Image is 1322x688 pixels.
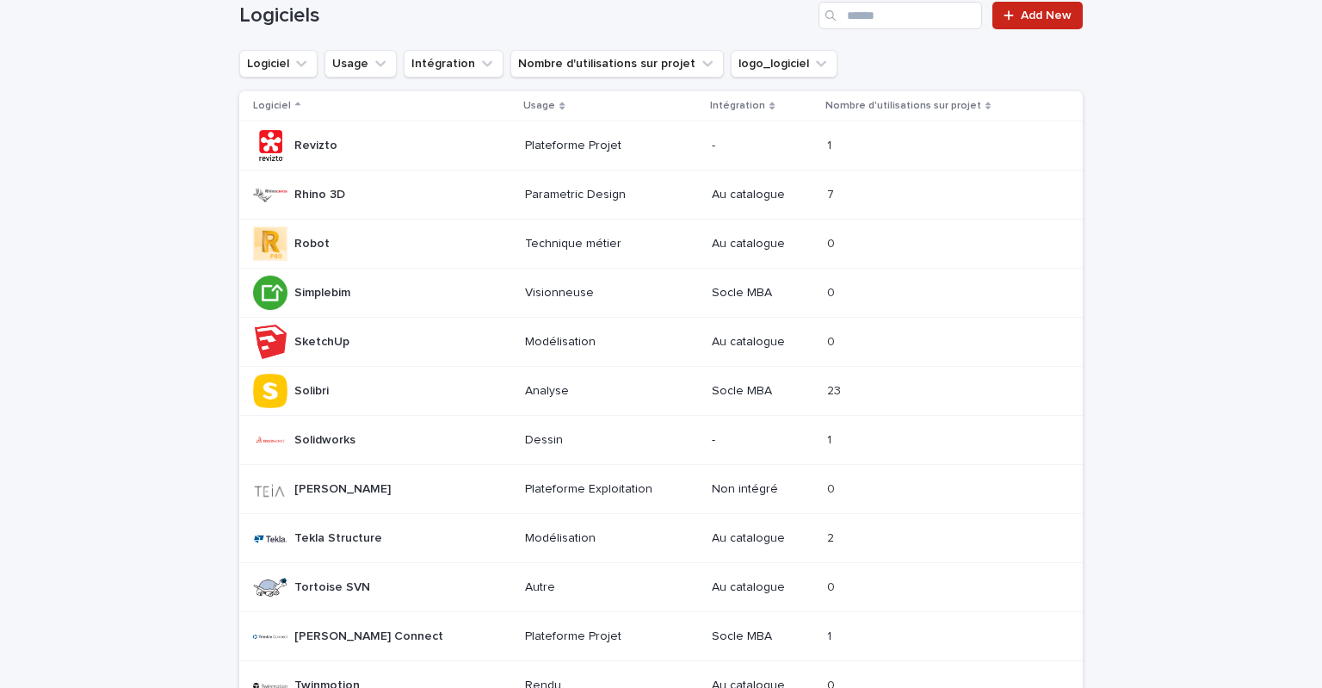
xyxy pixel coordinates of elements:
[239,121,1083,170] tr: ReviztoRevizto Plateforme Projet-11
[827,282,838,301] p: 0
[827,430,835,448] p: 1
[294,430,359,448] p: Solidworks
[294,282,354,301] p: Simplebim
[712,237,813,251] p: Au catalogue
[294,135,341,153] p: Revizto
[525,580,698,595] p: Autre
[525,335,698,350] p: Modélisation
[239,50,318,77] button: Logiciel
[827,626,835,644] p: 1
[712,629,813,644] p: Socle MBA
[239,269,1083,318] tr: SimplebimSimplebim VisionneuseSocle MBA00
[827,332,838,350] p: 0
[239,318,1083,367] tr: SketchUpSketchUp ModélisationAu catalogue00
[712,433,813,448] p: -
[827,184,837,202] p: 7
[525,384,698,399] p: Analyse
[827,135,835,153] p: 1
[525,139,698,153] p: Plateforme Projet
[294,233,333,251] p: Robot
[239,416,1083,465] tr: SolidworksSolidworks Dessin-11
[819,2,982,29] input: Search
[827,577,838,595] p: 0
[510,50,724,77] button: Nombre d'utilisations sur projet
[525,629,698,644] p: Plateforme Projet
[525,531,698,546] p: Modélisation
[992,2,1083,29] a: Add New
[731,50,837,77] button: logo_logiciel
[239,563,1083,612] tr: Tortoise SVNTortoise SVN AutreAu catalogue00
[294,381,332,399] p: Solibri
[712,335,813,350] p: Au catalogue
[525,237,698,251] p: Technique métier
[712,482,813,497] p: Non intégré
[294,528,386,546] p: Tekla Structure
[525,482,698,497] p: Plateforme Exploitation
[825,96,981,115] p: Nombre d'utilisations sur projet
[239,3,812,28] h1: Logiciels
[523,96,555,115] p: Usage
[712,384,813,399] p: Socle MBA
[294,332,353,350] p: SketchUp
[710,96,765,115] p: Intégration
[525,188,698,202] p: Parametric Design
[712,286,813,301] p: Socle MBA
[827,528,837,546] p: 2
[525,286,698,301] p: Visionneuse
[827,233,838,251] p: 0
[294,626,447,644] p: [PERSON_NAME] Connect
[294,184,349,202] p: Rhino 3D
[239,220,1083,269] tr: RobotRobot Technique métierAu catalogue00
[827,479,838,497] p: 0
[1021,9,1072,22] span: Add New
[404,50,503,77] button: Intégration
[712,531,813,546] p: Au catalogue
[239,465,1083,514] tr: [PERSON_NAME][PERSON_NAME] Plateforme ExploitationNon intégré00
[712,188,813,202] p: Au catalogue
[294,577,374,595] p: Tortoise SVN
[712,139,813,153] p: -
[294,479,394,497] p: [PERSON_NAME]
[239,612,1083,661] tr: [PERSON_NAME] Connect[PERSON_NAME] Connect Plateforme ProjetSocle MBA11
[324,50,397,77] button: Usage
[827,381,844,399] p: 23
[525,433,698,448] p: Dessin
[253,96,291,115] p: Logiciel
[239,367,1083,416] tr: SolibriSolibri AnalyseSocle MBA2323
[239,514,1083,563] tr: Tekla StructureTekla Structure ModélisationAu catalogue22
[239,170,1083,220] tr: Rhino 3DRhino 3D Parametric DesignAu catalogue77
[712,580,813,595] p: Au catalogue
